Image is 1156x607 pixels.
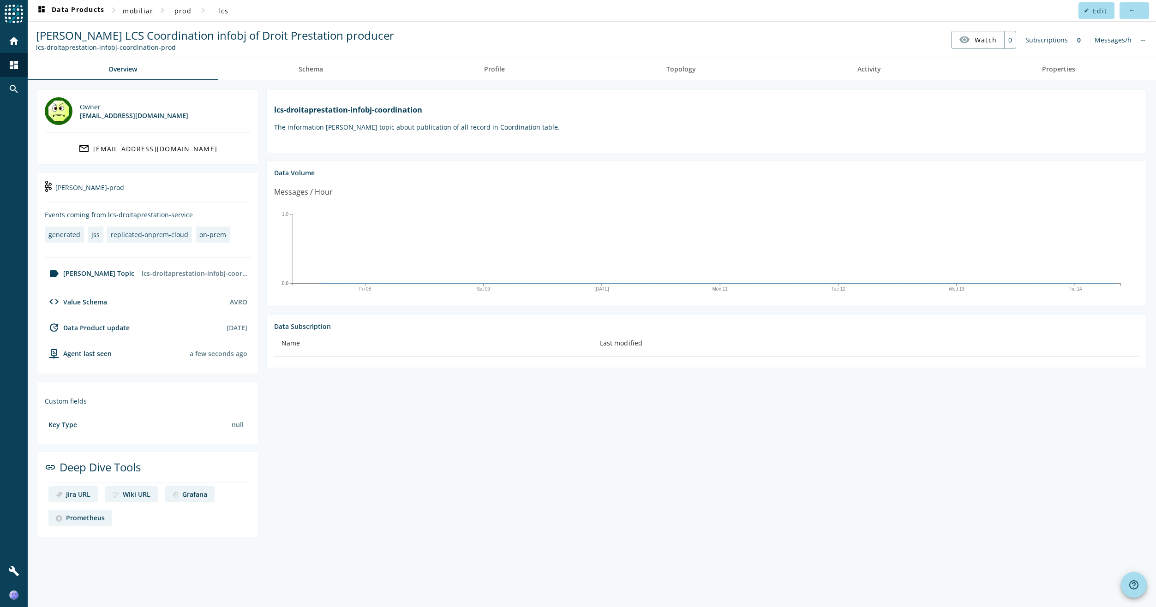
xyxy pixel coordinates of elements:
[48,230,80,239] div: generated
[209,2,238,19] button: lcs
[111,230,188,239] div: replicated-onprem-cloud
[713,286,728,292] text: Mon 11
[80,102,188,111] div: Owner
[1004,31,1016,48] div: 0
[299,66,323,72] span: Schema
[113,492,119,498] img: deep dive image
[45,322,130,333] div: Data Product update
[36,5,47,16] mat-icon: dashboard
[8,60,19,71] mat-icon: dashboard
[274,168,1139,177] div: Data Volume
[593,331,1139,357] th: Last modified
[48,420,77,429] div: Key Type
[274,186,333,198] div: Messages / Hour
[359,286,371,292] text: Fri 08
[36,43,394,52] div: Kafka Topic: lcs-droitaprestation-infobj-coordination-prod
[274,123,1139,131] p: The information [PERSON_NAME] topic about publication of all record in Coordination table.
[1078,2,1114,19] button: Edit
[157,5,168,16] mat-icon: chevron_right
[218,6,228,15] span: lcs
[5,5,23,23] img: spoud-logo.svg
[168,2,198,19] button: prod
[952,31,1004,48] button: Watch
[9,590,18,600] img: d1ba917ca295f45f8acdc6b98db10b3f
[230,298,247,306] div: AVRO
[1093,6,1107,15] span: Edit
[45,181,52,192] img: kafka-prod
[477,286,490,292] text: Sat 09
[45,210,251,219] div: Events coming from lcs-droitaprestation-service
[857,66,881,72] span: Activity
[91,230,100,239] div: jss
[45,296,107,307] div: Value Schema
[1090,31,1136,49] div: Messages/h
[45,462,56,473] mat-icon: link
[274,331,593,357] th: Name
[199,230,226,239] div: on-prem
[45,97,72,125] img: DL_302127@mobi.ch
[1129,8,1134,13] mat-icon: more_horiz
[227,323,247,332] div: [DATE]
[173,492,179,498] img: deep dive image
[45,268,134,279] div: [PERSON_NAME] Topic
[66,513,105,522] div: Prometheus
[8,83,19,95] mat-icon: search
[831,286,845,292] text: Tue 12
[975,32,997,48] span: Watch
[45,397,251,405] div: Custom fields
[8,565,19,577] mat-icon: build
[949,286,965,292] text: Wed 13
[56,492,62,498] img: deep dive image
[1072,31,1085,49] div: 0
[93,144,217,153] div: [EMAIL_ADDRESS][DOMAIN_NAME]
[282,211,288,216] text: 1.0
[45,140,251,157] a: [EMAIL_ADDRESS][DOMAIN_NAME]
[119,2,157,19] button: mobiliar
[594,286,609,292] text: [DATE]
[198,5,209,16] mat-icon: chevron_right
[78,143,90,154] mat-icon: mail_outline
[228,417,247,433] div: null
[48,296,60,307] mat-icon: code
[123,6,153,15] span: mobiliar
[105,486,158,502] a: deep dive imageWiki URL
[1136,31,1150,49] div: No information
[959,34,970,45] mat-icon: visibility
[48,268,60,279] mat-icon: label
[48,486,98,502] a: deep dive imageJira URL
[282,280,288,286] text: 0.0
[182,490,207,499] div: Grafana
[138,265,251,281] div: lcs-droitaprestation-infobj-coordination-prod
[274,105,1139,115] h1: lcs-droitaprestation-infobj-coordination
[36,28,394,43] span: [PERSON_NAME] LCS Coordination infobj of Droit Prestation producer
[48,510,112,526] a: deep dive imagePrometheus
[666,66,696,72] span: Topology
[108,66,137,72] span: Overview
[174,6,192,15] span: prod
[274,322,1139,331] div: Data Subscription
[108,5,119,16] mat-icon: chevron_right
[56,515,62,522] img: deep dive image
[165,486,215,502] a: deep dive imageGrafana
[36,5,104,16] span: Data Products
[1128,579,1139,590] mat-icon: help_outline
[45,348,112,359] div: agent-env-prod
[484,66,505,72] span: Profile
[123,490,150,499] div: Wiki URL
[190,349,247,358] div: Agents typically reports every 15min to 1h
[48,322,60,333] mat-icon: update
[66,490,90,499] div: Jira URL
[1021,31,1072,49] div: Subscriptions
[1067,286,1082,292] text: Thu 14
[1042,66,1075,72] span: Properties
[32,2,108,19] button: Data Products
[1084,8,1089,13] mat-icon: edit
[80,111,188,120] div: [EMAIL_ADDRESS][DOMAIN_NAME]
[45,180,251,203] div: [PERSON_NAME]-prod
[8,36,19,47] mat-icon: home
[45,459,251,482] div: Deep Dive Tools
